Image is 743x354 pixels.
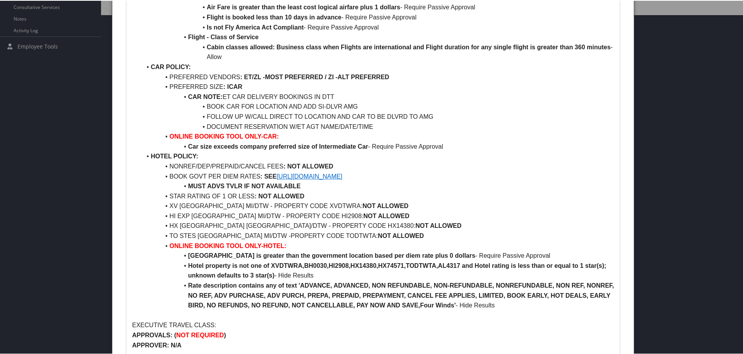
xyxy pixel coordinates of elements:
[141,111,614,121] li: FOLLOW UP W/CALL DIRECT TO LOCATION AND CAR TO BE DLVRD TO AMG
[169,132,279,139] strong: ONLINE BOOKING TOOL ONLY-CAR:
[141,230,614,240] li: TO STES [GEOGRAPHIC_DATA] MI/DTW -PROPERTY CODE TODTWTA:
[188,252,475,258] strong: [GEOGRAPHIC_DATA] is greater than the government location based per diem rate plus 0 dollars
[141,250,614,260] li: - Require Passive Approval
[141,191,614,201] li: STAR RATING OF 1 OR LESS
[277,172,342,179] a: [URL][DOMAIN_NAME]
[141,141,614,151] li: - Require Passive Approval
[378,232,424,238] strong: NOT ALLOWED
[141,161,614,171] li: NONREF/DEP/PREPAID/CANCEL FEES
[188,33,258,40] strong: Flight - Class of Service
[363,202,409,208] strong: NOT ALLOWED
[151,152,198,159] strong: HOTEL POLICY:
[207,13,342,20] strong: Flight is booked less than 10 days in advance
[141,22,614,32] li: - Require Passive Approval
[132,319,614,330] p: EXECUTIVE TRAVEL CLASS:
[188,262,608,278] strong: Hotel property is not one of XVDTWRA,BH0030,HI2908,HX14380,HX74571,TODTWTA,AL4317 and Hotel ratin...
[224,331,226,338] strong: )
[132,331,176,338] strong: APPROVALS: (
[151,63,191,69] strong: CAR POLICY:
[363,212,410,219] strong: NOT ALLOWED
[283,162,333,169] strong: : NOT ALLOWED
[188,281,616,308] strong: Rate description contains any of text 'ADVANCE, ADVANCED, NON REFUNDABLE, NON-REFUNDABLE, NONREFU...
[141,171,614,181] li: BOOK GOVT PER DIEM RATES
[207,3,400,10] strong: Air Fare is greater than the least cost logical airfare plus 1 dollars
[141,210,614,220] li: HI EXP [GEOGRAPHIC_DATA] MI/DTW - PROPERTY CODE HI2908:
[141,200,614,210] li: XV [GEOGRAPHIC_DATA] MI/DTW - PROPERTY CODE XVDTWRA:
[141,71,614,82] li: PREFERRED VENDORS
[141,101,614,111] li: BOOK CAR FOR LOCATION AND ADD SI-DLVR AMG
[188,142,368,149] strong: Car size exceeds company preferred size of Intermediate Car
[415,222,462,228] strong: NOT ALLOWED
[188,182,301,189] strong: MUST ADVS TVLR IF NOT AVAILABLE
[141,121,614,131] li: DOCUMENT RESERVATION W/ET AGT NAME/DATE/TIME
[260,172,277,179] strong: : SEE
[141,260,614,280] li: - Hide Results
[207,43,610,50] strong: Cabin classes allowed: Business class when Flights are international and Flight duration for any ...
[169,242,286,248] strong: ONLINE BOOKING TOOL ONLY-HOTEL:
[141,220,614,230] li: HX [GEOGRAPHIC_DATA] [GEOGRAPHIC_DATA]/DTW - PROPERTY CODE HX14380:
[141,12,614,22] li: - Require Passive Approval
[188,93,223,99] strong: CAR NOTE:
[141,81,614,91] li: PREFERRED SIZE
[207,23,304,30] strong: Is not Fly America Act Compliant
[141,2,614,12] li: - Require Passive Approval
[223,83,242,89] strong: : ICAR
[141,91,614,101] li: ET CAR DELIVERY BOOKINGS IN DTT
[176,331,224,338] strong: NOT REQUIRED
[240,73,242,80] strong: :
[255,192,304,199] strong: : NOT ALLOWED
[132,341,181,348] strong: APPROVER: N/A
[244,73,389,80] strong: ET/ZL -MOST PREFERRED / ZI -ALT PREFERRED
[141,280,614,310] li: - Hide Results
[141,42,614,61] li: - Allow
